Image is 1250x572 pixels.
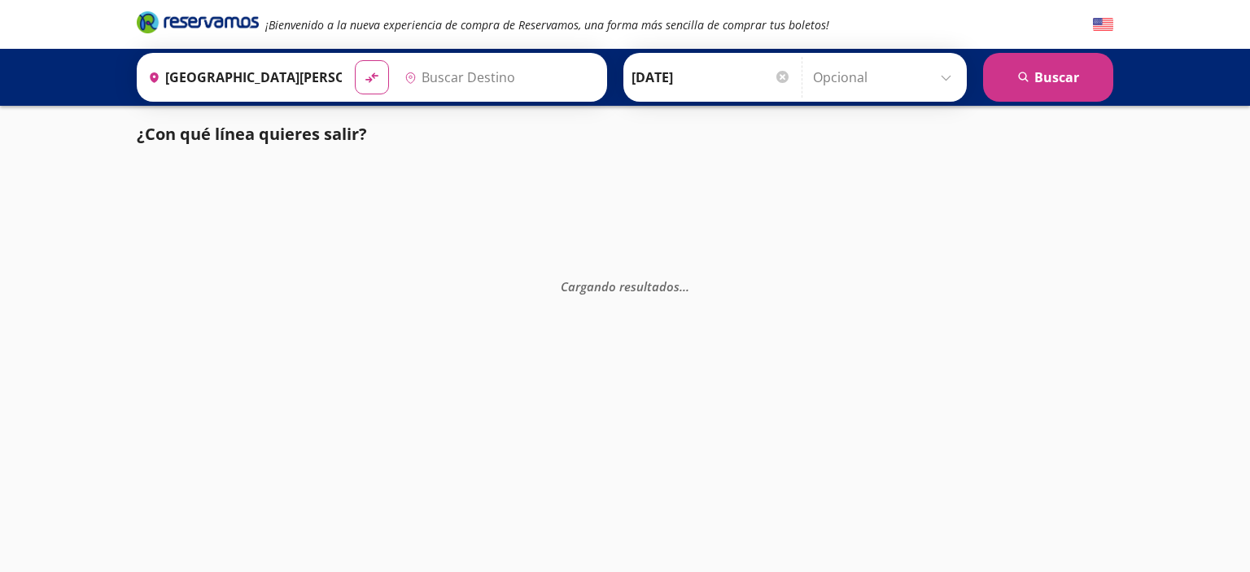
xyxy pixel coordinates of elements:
input: Opcional [813,57,959,98]
span: . [680,277,683,294]
i: Brand Logo [137,10,259,34]
button: English [1093,15,1113,35]
span: . [683,277,686,294]
span: . [686,277,689,294]
input: Buscar Origen [142,57,342,98]
input: Elegir Fecha [632,57,791,98]
button: Buscar [983,53,1113,102]
em: ¡Bienvenido a la nueva experiencia de compra de Reservamos, una forma más sencilla de comprar tus... [265,17,829,33]
input: Buscar Destino [398,57,598,98]
a: Brand Logo [137,10,259,39]
p: ¿Con qué línea quieres salir? [137,122,367,146]
em: Cargando resultados [561,277,689,294]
